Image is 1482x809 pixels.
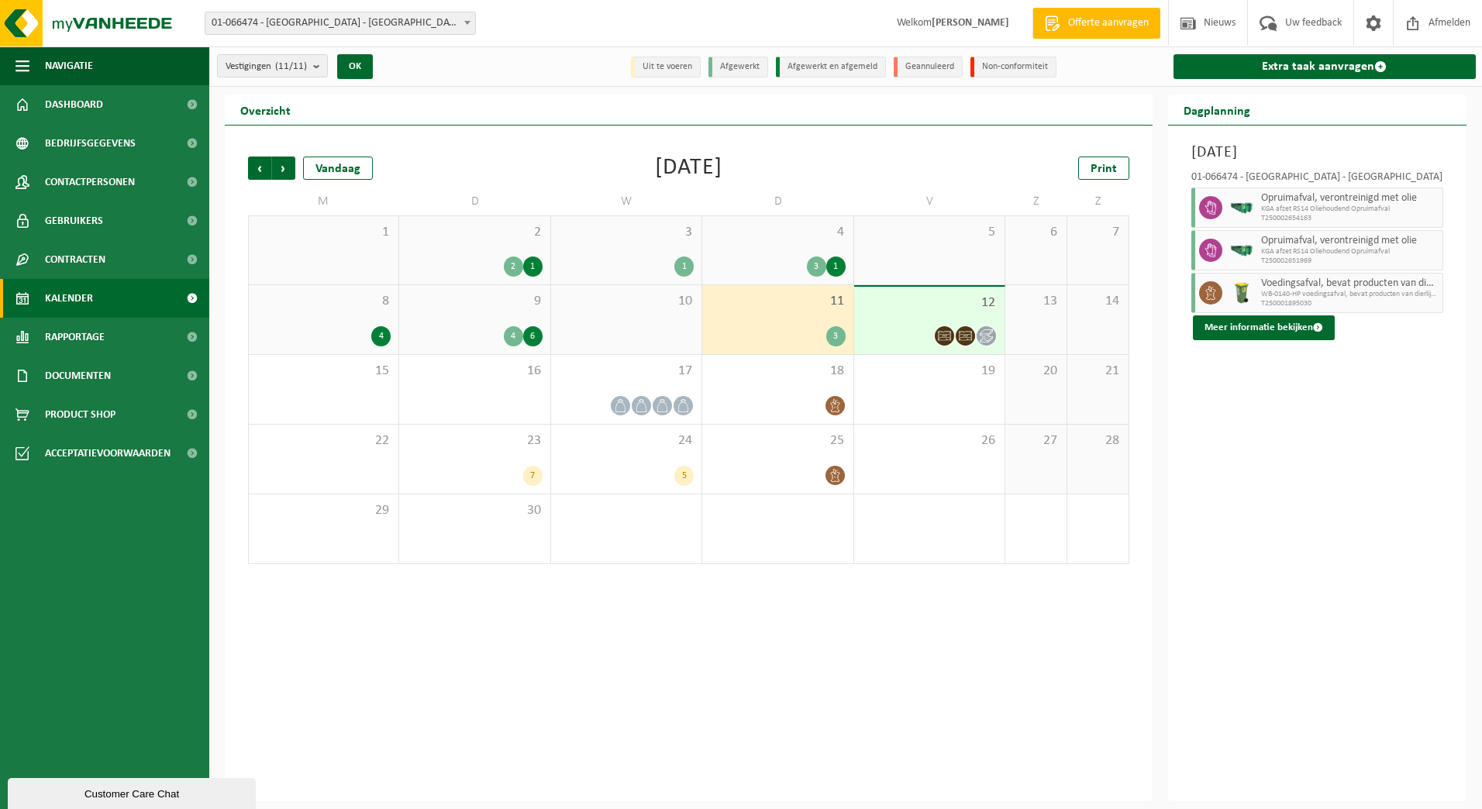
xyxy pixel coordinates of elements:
[45,240,105,279] span: Contracten
[303,157,373,180] div: Vandaag
[371,326,391,346] div: 4
[1230,281,1253,305] img: WB-0140-HPE-GN-50
[523,256,543,277] div: 1
[45,46,93,85] span: Navigatie
[1013,224,1059,241] span: 6
[504,256,523,277] div: 2
[272,157,295,180] span: Volgende
[45,279,93,318] span: Kalender
[862,224,997,241] span: 5
[1067,188,1129,215] td: Z
[399,188,550,215] td: D
[1230,245,1253,256] img: HK-RS-14-GN-00
[1261,214,1439,223] span: T250002654163
[1261,290,1439,299] span: WB-0140-HP voedingsafval, bevat producten van dierlijke oors
[1032,8,1160,39] a: Offerte aanvragen
[1261,192,1439,205] span: Opruimafval, verontreinigd met olie
[257,293,391,310] span: 8
[862,432,997,449] span: 26
[559,432,694,449] span: 24
[504,326,523,346] div: 4
[1261,277,1439,290] span: Voedingsafval, bevat producten van dierlijke oorsprong, onverpakt, categorie 3
[1075,224,1121,241] span: 7
[1013,363,1059,380] span: 20
[1075,363,1121,380] span: 21
[776,57,886,77] li: Afgewerkt en afgemeld
[45,201,103,240] span: Gebruikers
[674,256,694,277] div: 1
[970,57,1056,77] li: Non-conformiteit
[248,188,399,215] td: M
[257,224,391,241] span: 1
[826,256,846,277] div: 1
[248,157,271,180] span: Vorige
[45,163,135,201] span: Contactpersonen
[1230,202,1253,214] img: HK-RS-14-GN-00
[1261,299,1439,308] span: T250001895030
[257,502,391,519] span: 29
[337,54,373,79] button: OK
[1091,163,1117,175] span: Print
[854,188,1005,215] td: V
[45,85,103,124] span: Dashboard
[1174,54,1477,79] a: Extra taak aanvragen
[45,318,105,356] span: Rapportage
[1168,95,1266,125] h2: Dagplanning
[205,12,475,34] span: 01-066474 - STORA ENSO LANGERBRUGGE - GENT
[1064,15,1153,31] span: Offerte aanvragen
[710,432,845,449] span: 25
[1005,188,1067,215] td: Z
[1013,293,1059,310] span: 13
[1193,315,1335,340] button: Meer informatie bekijken
[655,157,722,180] div: [DATE]
[523,326,543,346] div: 6
[45,395,115,434] span: Product Shop
[225,95,306,125] h2: Overzicht
[407,363,542,380] span: 16
[1075,293,1121,310] span: 14
[226,55,307,78] span: Vestigingen
[407,293,542,310] span: 9
[257,363,391,380] span: 15
[559,224,694,241] span: 3
[1075,432,1121,449] span: 28
[862,294,997,312] span: 12
[407,432,542,449] span: 23
[205,12,476,35] span: 01-066474 - STORA ENSO LANGERBRUGGE - GENT
[45,434,171,473] span: Acceptatievoorwaarden
[1078,157,1129,180] a: Print
[631,57,701,77] li: Uit te voeren
[1261,205,1439,214] span: KGA afzet RS14 Oliehoudend Opruimafval
[407,224,542,241] span: 2
[257,432,391,449] span: 22
[710,293,845,310] span: 11
[807,256,826,277] div: 3
[45,356,111,395] span: Documenten
[932,17,1009,29] strong: [PERSON_NAME]
[217,54,328,77] button: Vestigingen(11/11)
[1261,247,1439,256] span: KGA afzet RS14 Oliehoudend Opruimafval
[407,502,542,519] span: 30
[559,293,694,310] span: 10
[275,61,307,71] count: (11/11)
[710,363,845,380] span: 18
[1191,141,1444,164] h3: [DATE]
[674,466,694,486] div: 5
[702,188,853,215] td: D
[523,466,543,486] div: 7
[8,775,259,809] iframe: chat widget
[551,188,702,215] td: W
[708,57,768,77] li: Afgewerkt
[1261,235,1439,247] span: Opruimafval, verontreinigd met olie
[1013,432,1059,449] span: 27
[1261,256,1439,266] span: T250002651969
[1191,172,1444,188] div: 01-066474 - [GEOGRAPHIC_DATA] - [GEOGRAPHIC_DATA]
[894,57,963,77] li: Geannuleerd
[826,326,846,346] div: 3
[45,124,136,163] span: Bedrijfsgegevens
[862,363,997,380] span: 19
[710,224,845,241] span: 4
[559,363,694,380] span: 17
